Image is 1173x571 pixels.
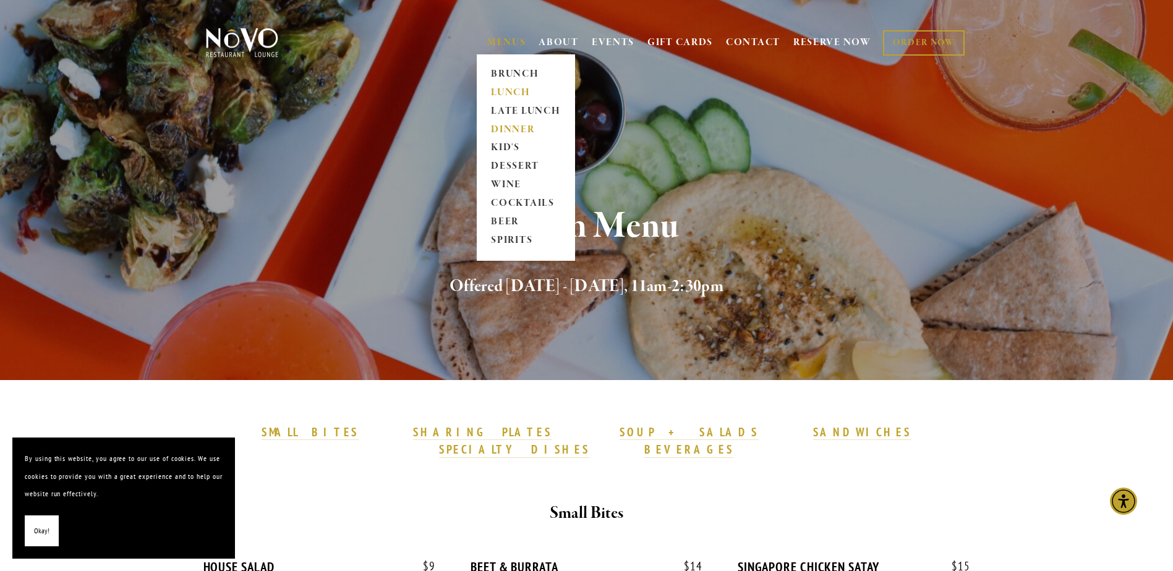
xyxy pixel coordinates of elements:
a: SOUP + SALADS [620,425,758,441]
a: SMALL BITES [262,425,359,441]
a: KID'S [487,139,565,158]
strong: BEVERAGES [644,442,735,457]
div: Accessibility Menu [1110,488,1137,515]
a: LUNCH [487,83,565,102]
strong: SPECIALTY DISHES [439,442,590,457]
a: CONTACT [726,31,780,54]
a: RESERVE NOW [793,31,871,54]
a: GIFT CARDS [647,31,713,54]
strong: SOUP + SALADS [620,425,758,439]
a: SPECIALTY DISHES [439,442,590,458]
a: ABOUT [539,36,579,49]
h1: Lunch Menu [226,206,947,247]
strong: SMALL BITES [262,425,359,439]
h2: Offered [DATE] - [DATE], 11am-2:30pm [226,274,947,300]
img: Novo Restaurant &amp; Lounge [203,27,281,58]
span: Okay! [34,522,49,540]
a: MENUS [487,36,526,49]
strong: Small Bites [550,502,623,524]
a: BEVERAGES [644,442,735,458]
strong: SHARING PLATES [413,425,552,439]
a: SANDWICHES [813,425,912,441]
p: By using this website, you agree to our use of cookies. We use cookies to provide you with a grea... [25,450,223,503]
a: SHARING PLATES [413,425,552,441]
a: ORDER NOW [883,30,964,56]
a: SPIRITS [487,232,565,250]
a: COCKTAILS [487,195,565,213]
section: Cookie banner [12,438,235,559]
a: WINE [487,176,565,195]
a: DINNER [487,121,565,139]
a: EVENTS [592,36,634,49]
a: BEER [487,213,565,232]
a: LATE LUNCH [487,102,565,121]
button: Okay! [25,515,59,547]
a: DESSERT [487,158,565,176]
strong: SANDWICHES [813,425,912,439]
a: BRUNCH [487,65,565,83]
